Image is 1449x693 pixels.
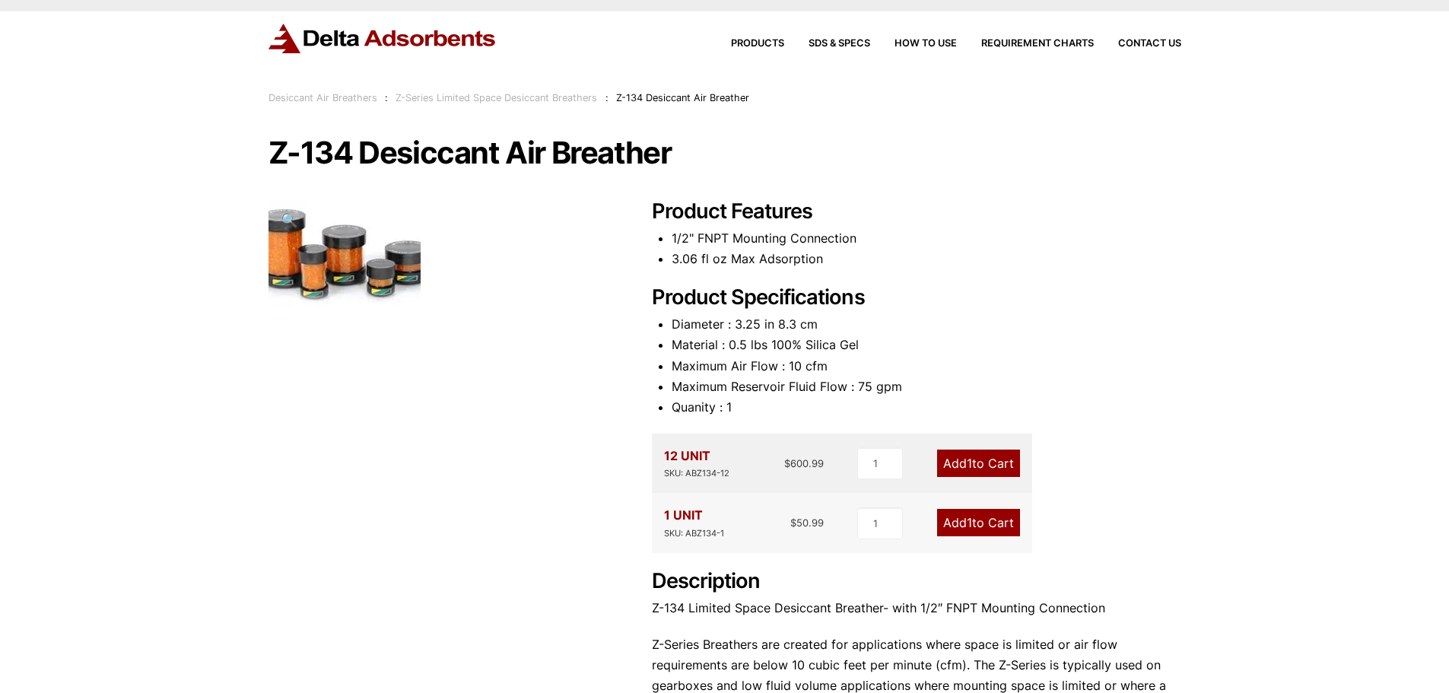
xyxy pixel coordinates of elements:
[672,228,1181,249] li: 1/2" FNPT Mounting Connection
[967,515,972,530] span: 1
[809,39,870,49] span: SDS & SPECS
[269,199,310,241] a: View full-screen image gallery
[981,39,1094,49] span: Requirement Charts
[707,39,784,49] a: Products
[937,450,1020,477] a: Add1to Cart
[385,92,388,103] span: :
[870,39,957,49] a: How to Use
[269,199,421,313] img: Z-134 Desiccant Air Breather
[269,137,1181,169] h1: Z-134 Desiccant Air Breather
[664,446,729,481] div: 12 UNIT
[790,517,796,529] span: $
[784,457,824,469] bdi: 600.99
[937,509,1020,536] a: Add1to Cart
[672,314,1181,335] li: Diameter : 3.25 in 8.3 cm
[672,356,1181,377] li: Maximum Air Flow : 10 cfm
[967,456,972,471] span: 1
[672,335,1181,355] li: Material : 0.5 lbs 100% Silica Gel
[672,249,1181,269] li: 3.06 fl oz Max Adsorption
[605,92,609,103] span: :
[652,199,1181,224] h2: Product Features
[652,598,1181,618] p: Z-134 Limited Space Desiccant Breather- with 1/2″ FNPT Mounting Connection
[731,39,784,49] span: Products
[269,247,421,262] a: Z-134 Desiccant Air Breather
[269,24,497,53] img: Delta Adsorbents
[664,466,729,481] div: SKU: ABZ134-12
[664,505,724,540] div: 1 UNIT
[784,457,790,469] span: $
[652,285,1181,310] h2: Product Specifications
[1118,39,1181,49] span: Contact Us
[672,377,1181,397] li: Maximum Reservoir Fluid Flow : 75 gpm
[1094,39,1181,49] a: Contact Us
[895,39,957,49] span: How to Use
[269,92,377,103] a: Desiccant Air Breathers
[281,211,298,228] span: 🔍
[616,92,749,103] span: Z-134 Desiccant Air Breather
[652,569,1181,594] h2: Description
[957,39,1094,49] a: Requirement Charts
[664,526,724,541] div: SKU: ABZ134-1
[790,517,824,529] bdi: 50.99
[784,39,870,49] a: SDS & SPECS
[396,92,597,103] a: Z-Series Limited Space Desiccant Breathers
[672,397,1181,418] li: Quanity : 1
